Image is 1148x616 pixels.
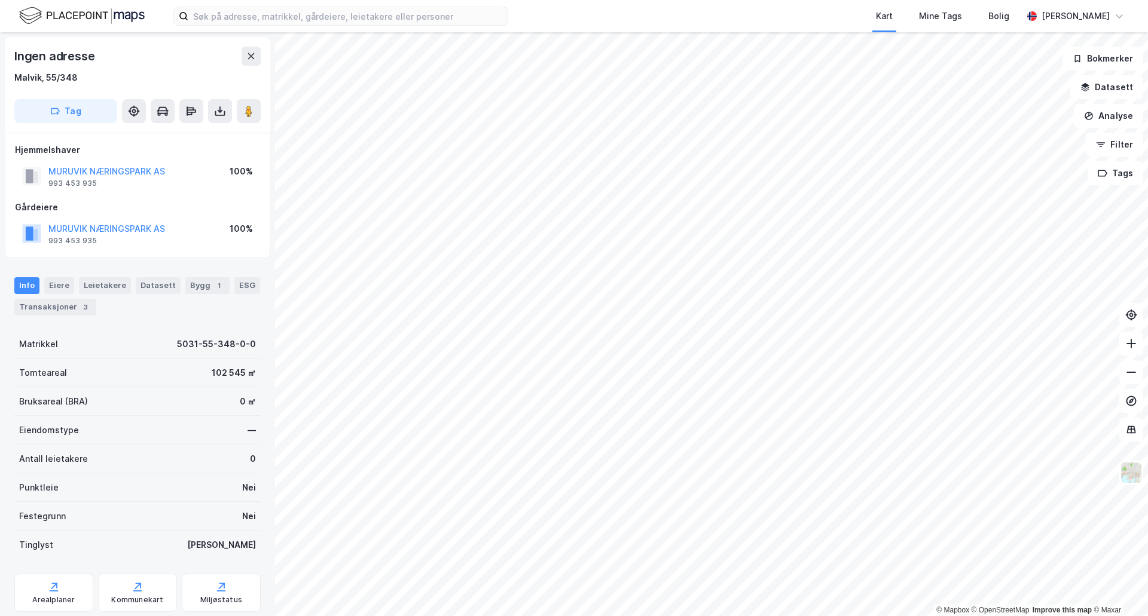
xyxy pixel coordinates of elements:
div: Datasett [136,277,181,294]
div: Eiere [44,277,74,294]
div: 5031-55-348-0-0 [177,337,256,351]
div: 0 ㎡ [240,394,256,409]
div: 993 453 935 [48,179,97,188]
div: 102 545 ㎡ [212,366,256,380]
div: Mine Tags [919,9,962,23]
div: Bygg [185,277,230,294]
div: Festegrunn [19,509,66,523]
div: Kontrollprogram for chat [1088,559,1148,616]
div: Miljøstatus [200,595,242,605]
a: OpenStreetMap [972,606,1030,614]
div: Leietakere [79,277,131,294]
div: 3 [80,301,91,313]
button: Analyse [1074,104,1143,128]
img: Z [1120,461,1143,484]
button: Bokmerker [1062,47,1143,71]
div: Ingen adresse [14,47,97,66]
button: Tag [14,99,117,123]
div: 0 [250,452,256,466]
div: Kommunekart [111,595,163,605]
input: Søk på adresse, matrikkel, gårdeiere, leietakere eller personer [188,7,508,25]
div: 100% [230,164,253,179]
button: Datasett [1070,75,1143,99]
button: Filter [1086,133,1143,157]
div: Hjemmelshaver [15,143,260,157]
iframe: Chat Widget [1088,559,1148,616]
div: ESG [234,277,260,294]
div: — [248,423,256,437]
div: Punktleie [19,480,59,495]
div: Nei [242,509,256,523]
div: Matrikkel [19,337,58,351]
button: Tags [1088,161,1143,185]
div: Eiendomstype [19,423,79,437]
div: 1 [213,280,225,292]
div: 100% [230,222,253,236]
div: Bolig [988,9,1009,23]
div: [PERSON_NAME] [1042,9,1110,23]
div: Malvik, 55/348 [14,71,78,85]
div: [PERSON_NAME] [187,538,256,552]
img: logo.f888ab2527a4732fd821a326f86c7f29.svg [19,5,145,26]
div: Transaksjoner [14,299,96,315]
div: Arealplaner [32,595,75,605]
a: Mapbox [936,606,969,614]
div: Tinglyst [19,538,53,552]
div: 993 453 935 [48,236,97,246]
div: Antall leietakere [19,452,88,466]
div: Kart [876,9,893,23]
div: Nei [242,480,256,495]
a: Improve this map [1033,606,1092,614]
div: Bruksareal (BRA) [19,394,88,409]
div: Info [14,277,39,294]
div: Gårdeiere [15,200,260,214]
div: Tomteareal [19,366,67,380]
